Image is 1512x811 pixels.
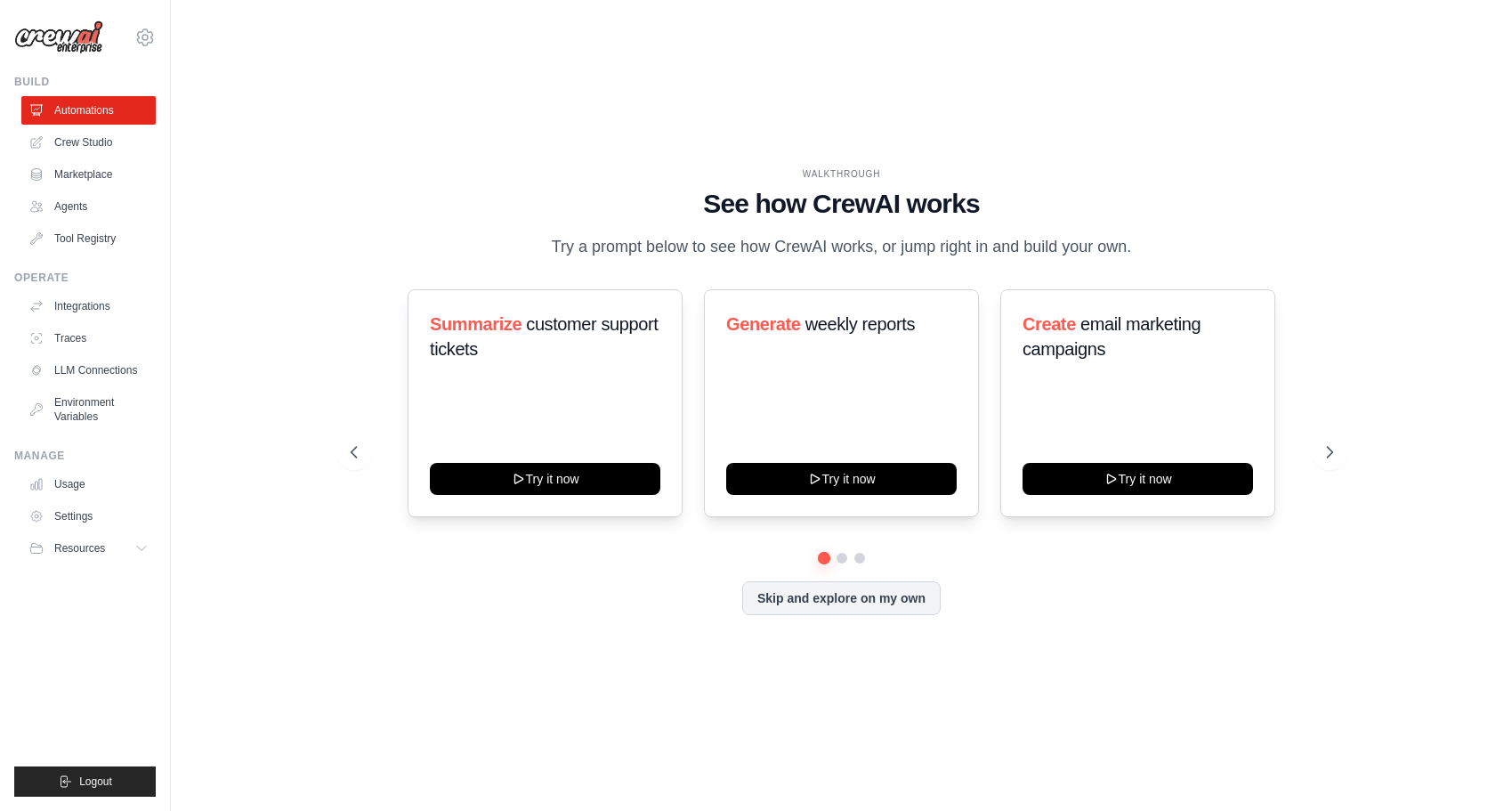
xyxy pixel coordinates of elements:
[543,234,1141,260] p: Try a prompt below to see how CrewAI works, or jump right in and build your own.
[21,128,156,157] a: Crew Studio
[1023,314,1201,359] span: email marketing campaigns
[14,75,156,89] div: Build
[1023,463,1253,495] button: Try it now
[14,766,156,797] button: Logout
[742,581,941,615] button: Skip and explore on my own
[21,192,156,221] a: Agents
[54,541,105,556] span: Resources
[430,314,658,359] span: customer support tickets
[14,449,156,463] div: Manage
[21,502,156,531] a: Settings
[21,388,156,431] a: Environment Variables
[21,96,156,125] a: Automations
[21,534,156,563] button: Resources
[805,314,915,334] span: weekly reports
[21,356,156,385] a: LLM Connections
[21,470,156,499] a: Usage
[21,292,156,320] a: Integrations
[430,463,660,495] button: Try it now
[1023,314,1076,334] span: Create
[21,160,156,189] a: Marketplace
[351,167,1333,181] div: WALKTHROUGH
[351,188,1333,220] h1: See how CrewAI works
[21,224,156,253] a: Tool Registry
[21,324,156,353] a: Traces
[79,775,112,789] span: Logout
[726,463,957,495] button: Try it now
[430,314,522,334] span: Summarize
[14,20,103,54] img: Logo
[1423,726,1512,811] iframe: Chat Widget
[14,271,156,285] div: Operate
[726,314,801,334] span: Generate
